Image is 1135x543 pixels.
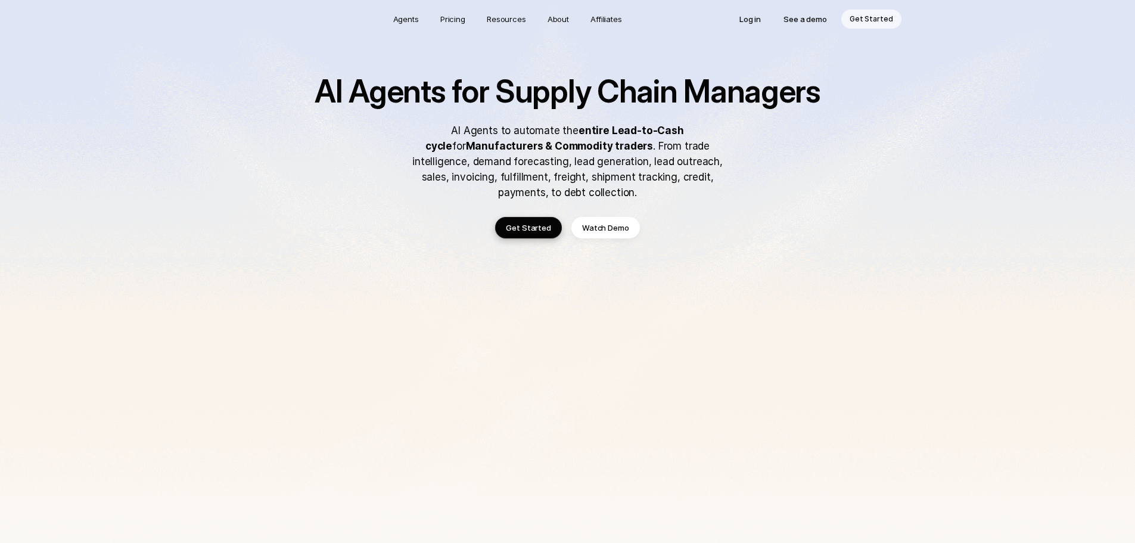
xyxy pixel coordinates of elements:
[306,75,830,108] h1: AI Agents for Supply Chain Managers
[540,10,576,29] a: About
[841,10,901,29] a: Get Started
[466,140,653,152] strong: Manufacturers & Commodity traders
[850,13,893,25] p: Get Started
[731,10,769,29] a: Log in
[506,222,551,234] p: Get Started
[590,13,622,25] p: Affiliates
[495,217,562,238] a: Get Started
[582,222,629,234] p: Watch Demo
[775,10,835,29] a: See a demo
[583,10,629,29] a: Affiliates
[739,13,761,25] p: Log in
[393,13,419,25] p: Agents
[401,123,735,200] p: AI Agents to automate the for . From trade intelligence, demand forecasting, lead generation, lea...
[386,10,426,29] a: Agents
[571,217,640,238] a: Watch Demo
[480,10,533,29] a: Resources
[440,13,465,25] p: Pricing
[433,10,472,29] a: Pricing
[783,13,827,25] p: See a demo
[487,13,526,25] p: Resources
[548,13,569,25] p: About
